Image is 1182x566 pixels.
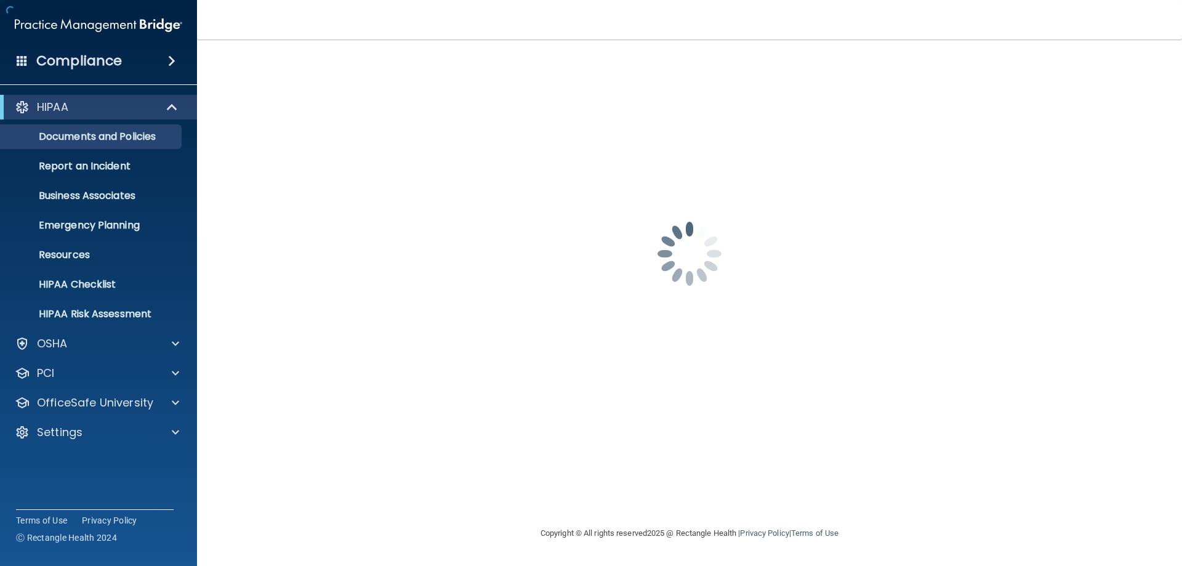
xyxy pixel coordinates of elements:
[628,192,751,315] img: spinner.e123f6fc.gif
[8,131,176,143] p: Documents and Policies
[8,219,176,232] p: Emergency Planning
[37,395,153,410] p: OfficeSafe University
[465,514,914,553] div: Copyright © All rights reserved 2025 @ Rectangle Health | |
[15,366,179,381] a: PCI
[82,514,137,527] a: Privacy Policy
[16,514,67,527] a: Terms of Use
[740,528,789,538] a: Privacy Policy
[37,425,82,440] p: Settings
[8,308,176,320] p: HIPAA Risk Assessment
[36,52,122,70] h4: Compliance
[15,395,179,410] a: OfficeSafe University
[37,336,68,351] p: OSHA
[37,366,54,381] p: PCI
[15,100,179,115] a: HIPAA
[8,278,176,291] p: HIPAA Checklist
[8,160,176,172] p: Report an Incident
[8,249,176,261] p: Resources
[16,532,117,544] span: Ⓒ Rectangle Health 2024
[37,100,68,115] p: HIPAA
[15,425,179,440] a: Settings
[15,336,179,351] a: OSHA
[15,13,182,38] img: PMB logo
[8,190,176,202] p: Business Associates
[791,528,838,538] a: Terms of Use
